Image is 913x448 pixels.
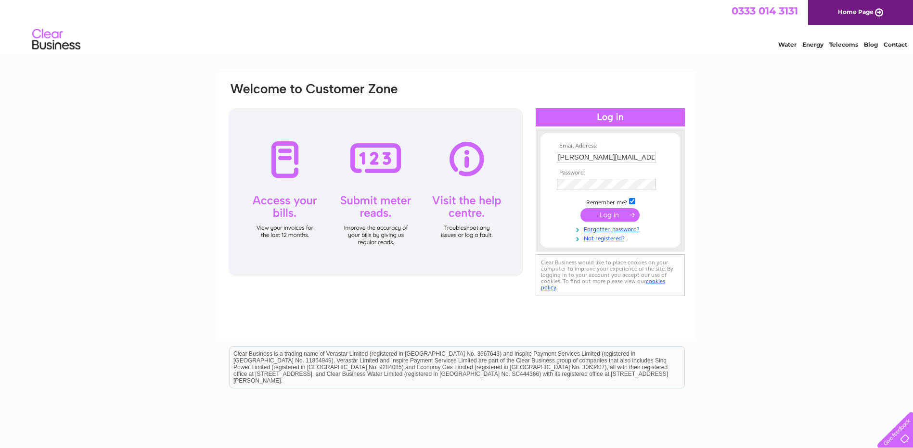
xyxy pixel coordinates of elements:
div: Clear Business is a trading name of Verastar Limited (registered in [GEOGRAPHIC_DATA] No. 3667643... [230,5,684,47]
th: Password: [554,170,666,176]
a: Telecoms [829,41,858,48]
a: Blog [864,41,878,48]
a: 0333 014 3131 [732,5,798,17]
a: Forgotten password? [557,224,666,233]
img: logo.png [32,25,81,54]
td: Remember me? [554,197,666,206]
a: Contact [884,41,907,48]
input: Submit [580,208,640,222]
a: Energy [802,41,823,48]
div: Clear Business would like to place cookies on your computer to improve your experience of the sit... [536,254,685,296]
a: Water [778,41,797,48]
th: Email Address: [554,143,666,149]
a: Not registered? [557,233,666,242]
a: cookies policy [541,278,665,291]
